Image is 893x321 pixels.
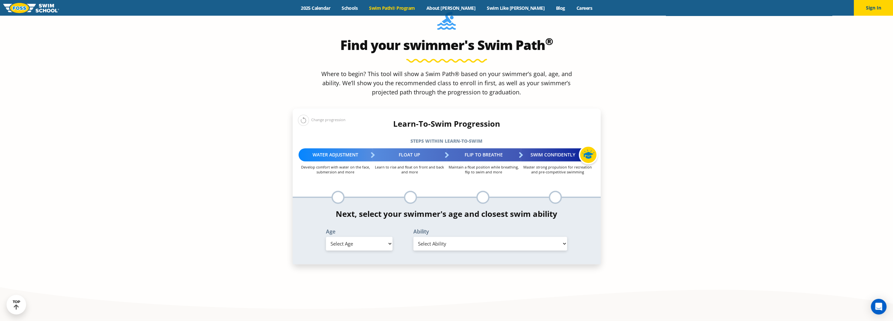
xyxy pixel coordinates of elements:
h5: Steps within Learn-to-Swim [293,136,601,146]
div: Swim Confidently [521,148,595,161]
p: Maintain a float position while breathing, flip to swim and more [447,165,521,174]
h2: Find your swimmer's Swim Path [293,37,601,53]
img: Foss-Location-Swimming-Pool-Person.svg [437,12,456,34]
img: FOSS Swim School Logo [3,3,59,13]
a: About [PERSON_NAME] [421,5,481,11]
a: Schools [336,5,363,11]
div: Flip to Breathe [447,148,521,161]
a: Swim Path® Program [363,5,421,11]
div: Open Intercom Messenger [871,299,886,314]
p: Develop comfort with water on the face, submersion and more [299,165,373,174]
a: Blog [550,5,571,11]
div: TOP [13,300,20,310]
label: Age [326,229,393,234]
h4: Next, select your swimmer's age and closest swim ability [293,209,601,218]
sup: ® [545,35,553,48]
a: Swim Like [PERSON_NAME] [481,5,550,11]
label: Ability [413,229,567,234]
div: Water Adjustment [299,148,373,161]
div: Change progression [298,114,346,126]
p: Where to begin? This tool will show a Swim Path® based on your swimmer’s goal, age, and ability. ... [319,69,575,97]
p: Master strong propulsion for recreation and pre-competitive swimming [521,165,595,174]
p: Learn to rise and float on front and back and more [373,165,447,174]
a: Careers [571,5,598,11]
h4: Learn-To-Swim Progression [293,119,601,128]
div: Float Up [373,148,447,161]
a: 2025 Calendar [295,5,336,11]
